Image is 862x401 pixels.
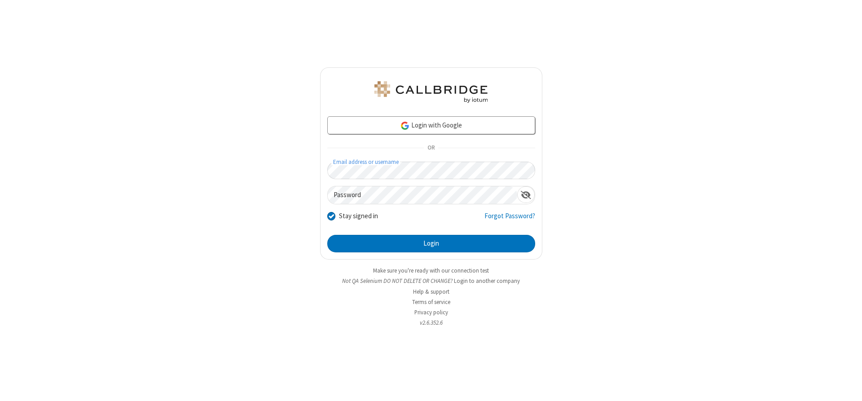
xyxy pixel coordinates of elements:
[320,277,542,285] li: Not QA Selenium DO NOT DELETE OR CHANGE?
[414,308,448,316] a: Privacy policy
[327,162,535,179] input: Email address or username
[320,318,542,327] li: v2.6.352.6
[339,211,378,221] label: Stay signed in
[424,142,438,154] span: OR
[517,186,535,203] div: Show password
[373,267,489,274] a: Make sure you're ready with our connection test
[412,298,450,306] a: Terms of service
[373,81,489,103] img: QA Selenium DO NOT DELETE OR CHANGE
[327,116,535,134] a: Login with Google
[454,277,520,285] button: Login to another company
[413,288,449,295] a: Help & support
[328,186,517,204] input: Password
[400,121,410,131] img: google-icon.png
[327,235,535,253] button: Login
[484,211,535,228] a: Forgot Password?
[840,378,855,395] iframe: Chat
